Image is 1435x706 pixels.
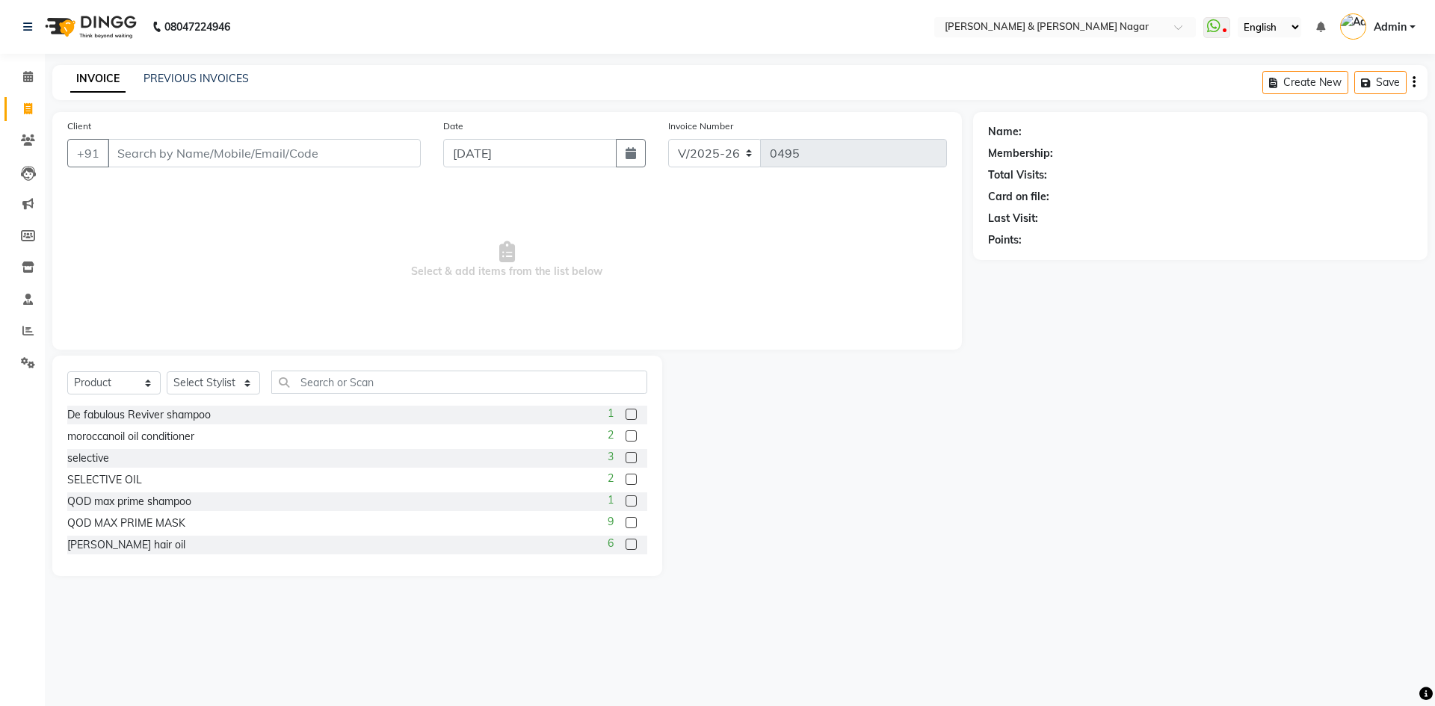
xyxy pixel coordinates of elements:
[67,472,142,488] div: SELECTIVE OIL
[1354,71,1407,94] button: Save
[108,139,421,167] input: Search by Name/Mobile/Email/Code
[164,6,230,48] b: 08047224946
[608,427,614,443] span: 2
[67,120,91,133] label: Client
[1340,13,1366,40] img: Admin
[67,429,194,445] div: moroccanoil oil conditioner
[608,406,614,421] span: 1
[70,66,126,93] a: INVOICE
[38,6,141,48] img: logo
[1262,71,1348,94] button: Create New
[608,536,614,551] span: 6
[143,72,249,85] a: PREVIOUS INVOICES
[67,407,211,423] div: De fabulous Reviver shampoo
[67,139,109,167] button: +91
[67,515,185,531] div: QOD MAX PRIME MASK
[988,211,1038,226] div: Last Visit:
[443,120,463,133] label: Date
[67,185,947,335] span: Select & add items from the list below
[608,449,614,465] span: 3
[608,514,614,530] span: 9
[608,492,614,508] span: 1
[988,146,1053,161] div: Membership:
[988,167,1047,183] div: Total Visits:
[67,450,109,466] div: selective
[668,120,733,133] label: Invoice Number
[988,232,1022,248] div: Points:
[271,371,647,394] input: Search or Scan
[1374,19,1407,35] span: Admin
[988,124,1022,140] div: Name:
[608,471,614,486] span: 2
[67,537,185,553] div: [PERSON_NAME] hair oil
[988,189,1049,205] div: Card on file:
[67,494,191,510] div: QOD max prime shampoo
